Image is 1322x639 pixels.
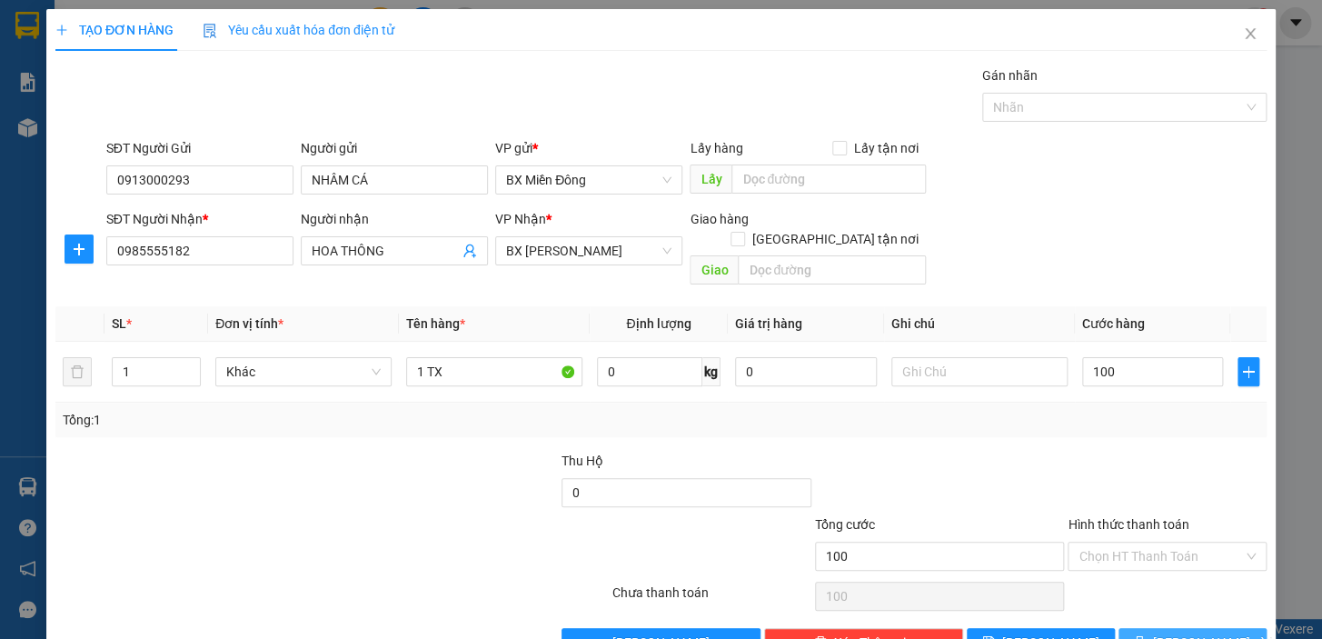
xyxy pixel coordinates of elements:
[63,410,512,430] div: Tổng: 1
[301,138,488,158] div: Người gửi
[112,316,126,331] span: SL
[735,357,877,386] input: 0
[884,306,1075,342] th: Ghi chú
[506,166,671,194] span: BX Miền Đông
[562,454,603,468] span: Thu Hộ
[690,212,748,226] span: Giao hàng
[506,237,671,265] span: BX Phạm Văn Đồng
[1238,357,1259,386] button: plus
[495,212,546,226] span: VP Nhận
[738,255,926,285] input: Dọc đường
[611,583,813,614] div: Chưa thanh toán
[847,138,926,158] span: Lấy tận nơi
[1238,364,1258,379] span: plus
[55,23,174,37] span: TẠO ĐƠN HÀNG
[891,357,1068,386] input: Ghi Chú
[203,24,217,38] img: icon
[735,316,802,331] span: Giá trị hàng
[462,244,477,258] span: user-add
[702,357,721,386] span: kg
[406,357,582,386] input: VD: Bàn, Ghế
[226,358,381,385] span: Khác
[982,68,1038,83] label: Gán nhãn
[745,229,926,249] span: [GEOGRAPHIC_DATA] tận nơi
[626,316,691,331] span: Định lượng
[406,316,465,331] span: Tên hàng
[301,209,488,229] div: Người nhận
[65,242,93,256] span: plus
[106,209,293,229] div: SĐT Người Nhận
[203,23,394,37] span: Yêu cầu xuất hóa đơn điện tử
[215,316,283,331] span: Đơn vị tính
[815,517,875,532] span: Tổng cước
[690,165,731,194] span: Lấy
[106,138,293,158] div: SĐT Người Gửi
[495,138,682,158] div: VP gửi
[690,255,738,285] span: Giao
[1068,517,1188,532] label: Hình thức thanh toán
[690,141,742,155] span: Lấy hàng
[63,357,92,386] button: delete
[65,235,94,264] button: plus
[55,24,68,36] span: plus
[1082,316,1145,331] span: Cước hàng
[1225,9,1276,60] button: Close
[1243,26,1257,41] span: close
[731,165,926,194] input: Dọc đường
